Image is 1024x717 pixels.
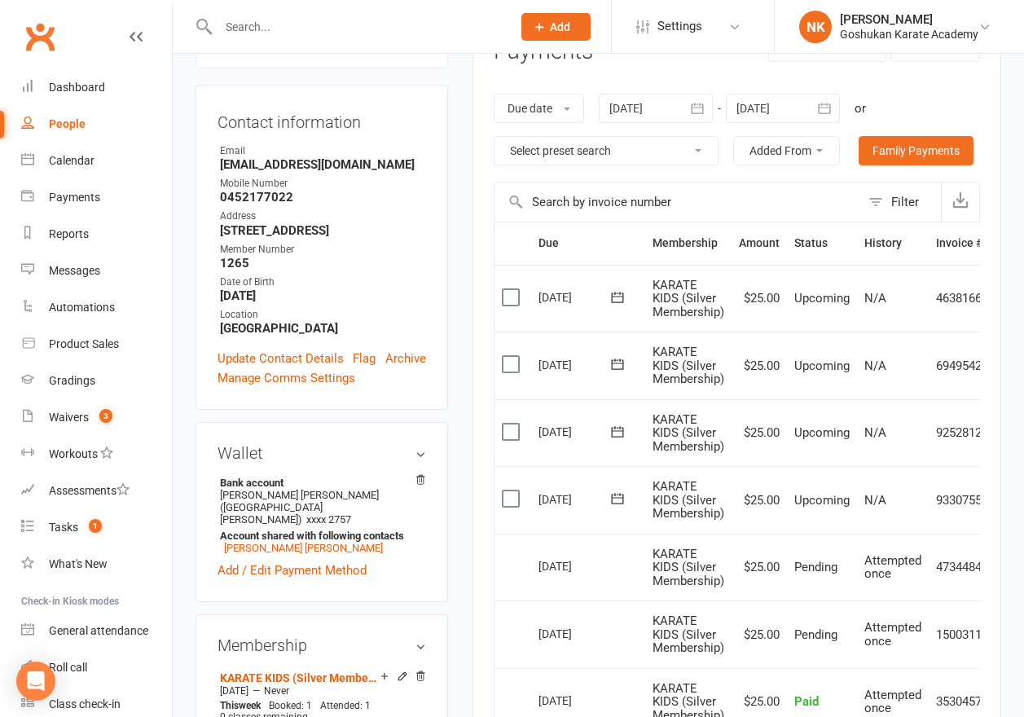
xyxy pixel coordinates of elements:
span: 3 [99,409,112,423]
div: Waivers [49,411,89,424]
a: Waivers 3 [21,399,172,436]
td: $25.00 [732,466,787,534]
span: N/A [864,291,886,306]
div: [DATE] [538,352,613,377]
td: 9330755 [929,466,990,534]
span: KARATE KIDS (Silver Membership) [653,614,724,655]
a: Family Payments [859,136,973,165]
td: 4734484 [929,534,990,601]
div: week [216,700,265,711]
a: General attendance kiosk mode [21,613,172,649]
td: 1500311 [929,600,990,668]
td: $25.00 [732,534,787,601]
a: Calendar [21,143,172,179]
div: [DATE] [538,688,613,713]
strong: [EMAIL_ADDRESS][DOMAIN_NAME] [220,157,426,172]
div: Assessments [49,484,130,497]
div: Member Number [220,242,426,257]
a: Roll call [21,649,172,686]
a: Product Sales [21,326,172,363]
th: History [857,222,929,264]
span: Booked: 1 [269,700,312,711]
div: Location [220,307,426,323]
div: Roll call [49,661,87,674]
th: Status [787,222,857,264]
div: [DATE] [538,621,613,646]
li: [PERSON_NAME] [PERSON_NAME] ([GEOGRAPHIC_DATA][PERSON_NAME]) [218,474,426,556]
span: This [220,700,239,711]
a: Dashboard [21,69,172,106]
div: — [216,684,426,697]
span: N/A [864,425,886,440]
span: 1 [89,519,102,533]
div: [DATE] [538,553,613,578]
span: KARATE KIDS (Silver Membership) [653,547,724,588]
input: Search by invoice number [494,183,860,222]
h3: Wallet [218,444,426,462]
button: Add [521,13,591,41]
input: Search... [213,15,500,38]
div: Address [220,209,426,224]
h3: Membership [218,636,426,654]
span: KARATE KIDS (Silver Membership) [653,278,724,319]
td: $25.00 [732,399,787,467]
a: Reports [21,216,172,253]
span: KARATE KIDS (Silver Membership) [653,479,724,521]
button: Filter [860,183,941,222]
a: People [21,106,172,143]
span: N/A [864,358,886,373]
div: NK [799,11,832,43]
a: Update Contact Details [218,349,344,368]
td: 4638166 [929,265,990,332]
div: Reports [49,227,89,240]
div: Messages [49,264,100,277]
h3: Contact information [218,107,426,131]
span: Pending [794,560,837,574]
h3: Payments [494,39,593,64]
a: Payments [21,179,172,216]
td: 9252812 [929,399,990,467]
div: What's New [49,557,108,570]
div: Filter [891,192,919,212]
strong: 0452177022 [220,190,426,205]
div: [DATE] [538,486,613,512]
span: Upcoming [794,493,850,508]
div: Gradings [49,374,95,387]
span: Attempted once [864,620,921,649]
button: Added From [733,136,840,165]
button: Due date [494,94,584,123]
div: General attendance [49,624,148,637]
td: $25.00 [732,600,787,668]
div: Goshukan Karate Academy [840,27,978,42]
a: What's New [21,546,172,583]
a: Messages [21,253,172,289]
a: KARATE KIDS (Silver Membership) [220,671,380,684]
a: Tasks 1 [21,509,172,546]
span: Attempted once [864,688,921,716]
th: Due [531,222,645,264]
div: Tasks [49,521,78,534]
a: Manage Comms Settings [218,368,355,388]
strong: 1265 [220,256,426,271]
span: Upcoming [794,425,850,440]
span: Add [550,20,570,33]
span: Settings [657,8,702,45]
div: [DATE] [538,284,613,310]
div: Date of Birth [220,275,426,290]
div: Automations [49,301,115,314]
span: KARATE KIDS (Silver Membership) [653,412,724,454]
span: KARATE KIDS (Silver Membership) [653,345,724,386]
td: $25.00 [732,332,787,399]
th: Membership [645,222,732,264]
a: Gradings [21,363,172,399]
div: Workouts [49,447,98,460]
strong: Account shared with following contacts [220,530,418,542]
div: [PERSON_NAME] [840,12,978,27]
div: Open Intercom Messenger [16,662,55,701]
a: Archive [385,349,426,368]
div: Mobile Number [220,176,426,191]
strong: [GEOGRAPHIC_DATA] [220,321,426,336]
span: Upcoming [794,358,850,373]
span: Upcoming [794,291,850,306]
strong: Bank account [220,477,418,489]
